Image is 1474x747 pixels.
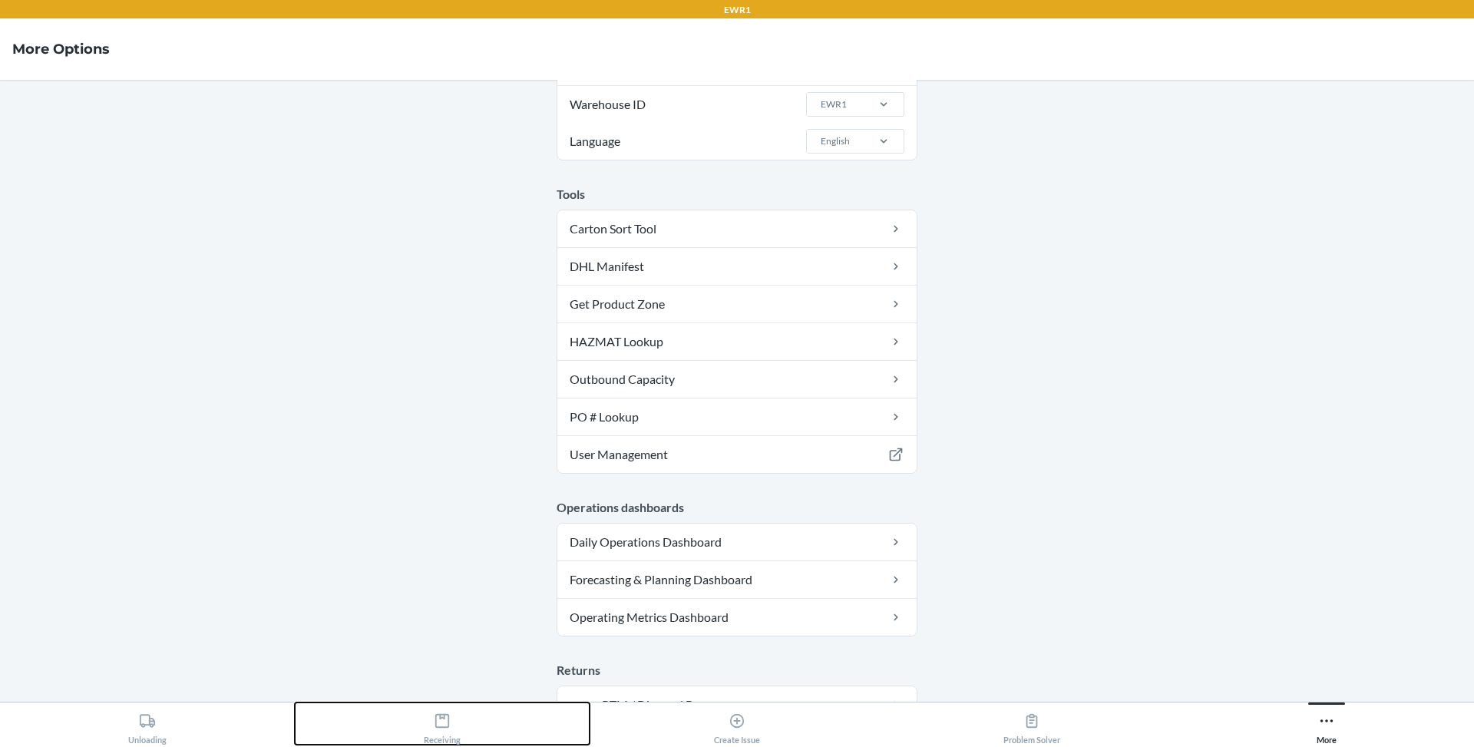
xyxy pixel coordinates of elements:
[557,210,917,247] a: Carton Sort Tool
[12,39,110,59] h4: More Options
[557,524,917,560] a: Daily Operations Dashboard
[557,599,917,636] a: Operating Metrics Dashboard
[557,248,917,285] a: DHL Manifest
[557,661,917,679] p: Returns
[590,702,884,745] button: Create Issue
[557,361,917,398] a: Outbound Capacity
[424,706,461,745] div: Receiving
[557,498,917,517] p: Operations dashboards
[714,706,760,745] div: Create Issue
[557,323,917,360] a: HAZMAT Lookup
[567,86,648,123] span: Warehouse ID
[1003,706,1060,745] div: Problem Solver
[819,98,821,111] input: Warehouse IDEWR1
[567,123,623,160] span: Language
[724,3,751,17] p: EWR1
[884,702,1179,745] button: Problem Solver
[557,561,917,598] a: Forecasting & Planning Dashboard
[819,134,821,148] input: LanguageEnglish
[557,286,917,322] a: Get Product Zone
[557,185,917,203] p: Tools
[557,436,917,473] a: User Management
[821,134,850,148] div: English
[557,398,917,435] a: PO # Lookup
[557,686,917,723] a: Close RTM / Disposal Box
[128,706,167,745] div: Unloading
[821,98,847,111] div: EWR1
[1179,702,1474,745] button: More
[295,702,590,745] button: Receiving
[1317,706,1337,745] div: More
